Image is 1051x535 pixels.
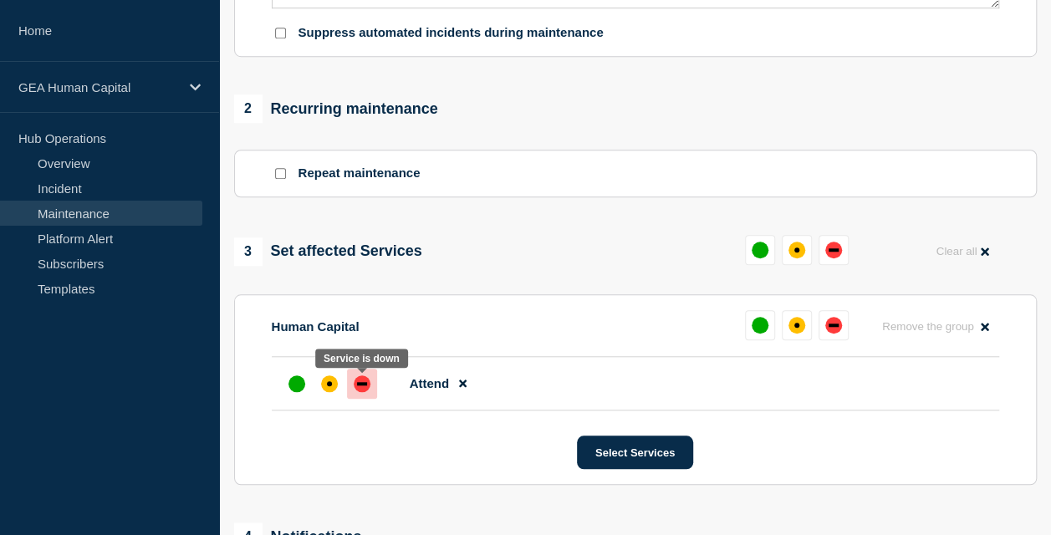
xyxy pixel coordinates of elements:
button: down [819,310,849,340]
div: affected [321,375,338,392]
button: up [745,310,775,340]
p: GEA Human Capital [18,80,179,94]
p: Human Capital [272,319,360,334]
div: up [752,317,768,334]
div: Recurring maintenance [234,94,438,123]
button: Select Services [577,436,693,469]
button: Remove the group [872,310,999,343]
div: down [825,317,842,334]
div: Service is down [324,353,400,364]
button: Clear all [926,235,998,267]
div: up [752,242,768,258]
div: up [288,375,305,392]
div: down [354,375,370,392]
button: down [819,235,849,265]
div: Set affected Services [234,237,422,266]
span: 3 [234,237,263,266]
span: Remove the group [882,320,974,333]
span: Attend [410,376,450,390]
input: Repeat maintenance [275,168,286,179]
div: down [825,242,842,258]
p: Suppress automated incidents during maintenance [298,25,604,41]
div: affected [788,317,805,334]
div: affected [788,242,805,258]
p: Repeat maintenance [298,166,421,181]
span: 2 [234,94,263,123]
button: up [745,235,775,265]
input: Suppress automated incidents during maintenance [275,28,286,38]
button: affected [782,310,812,340]
button: affected [782,235,812,265]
